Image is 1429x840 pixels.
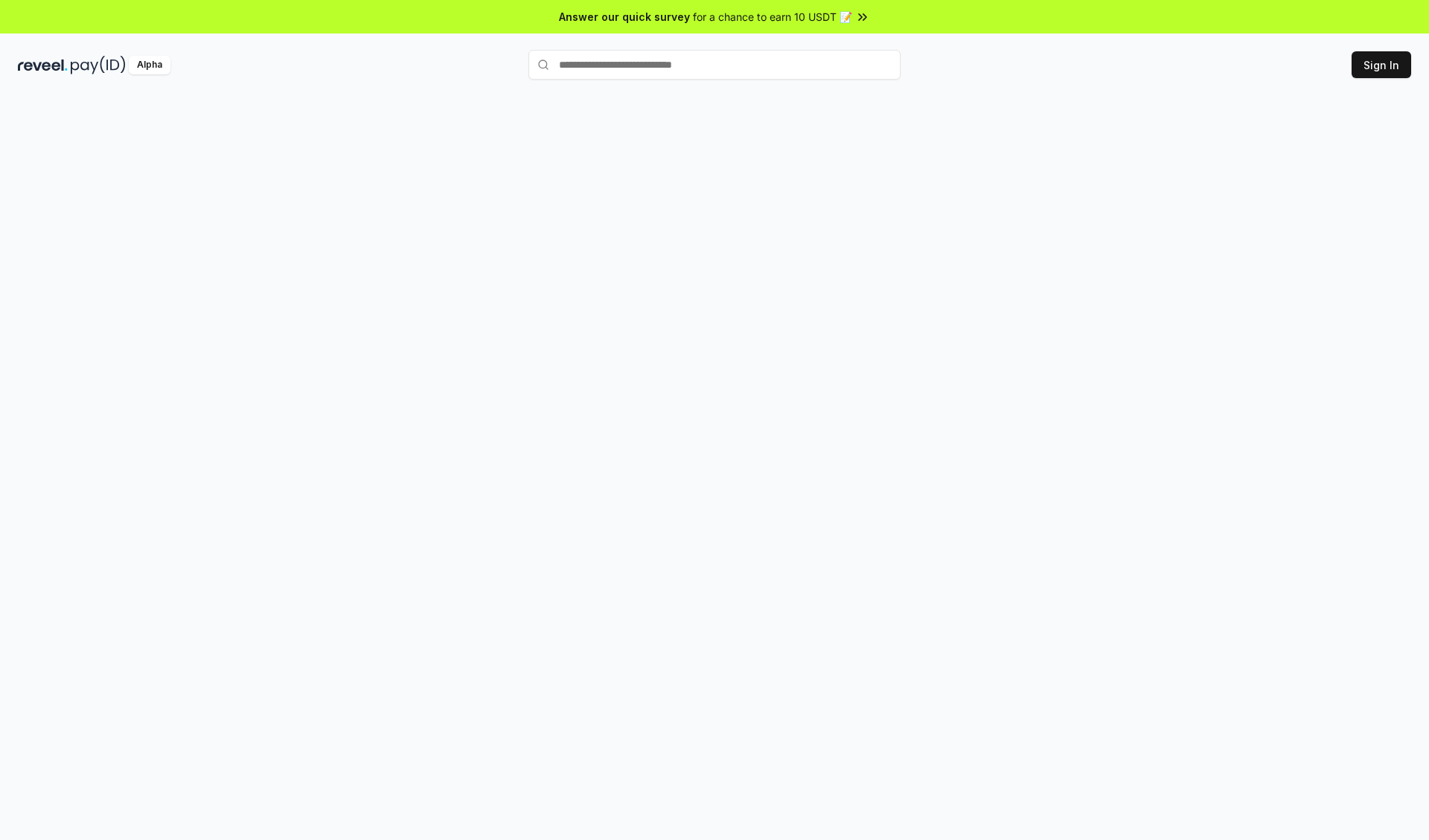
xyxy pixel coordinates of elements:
button: Sign In [1352,51,1411,78]
img: reveel_dark [18,56,68,74]
span: Answer our quick survey [559,9,690,25]
div: Alpha [129,56,170,74]
span: for a chance to earn 10 USDT 📝 [693,9,852,25]
img: pay_id [71,56,126,74]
